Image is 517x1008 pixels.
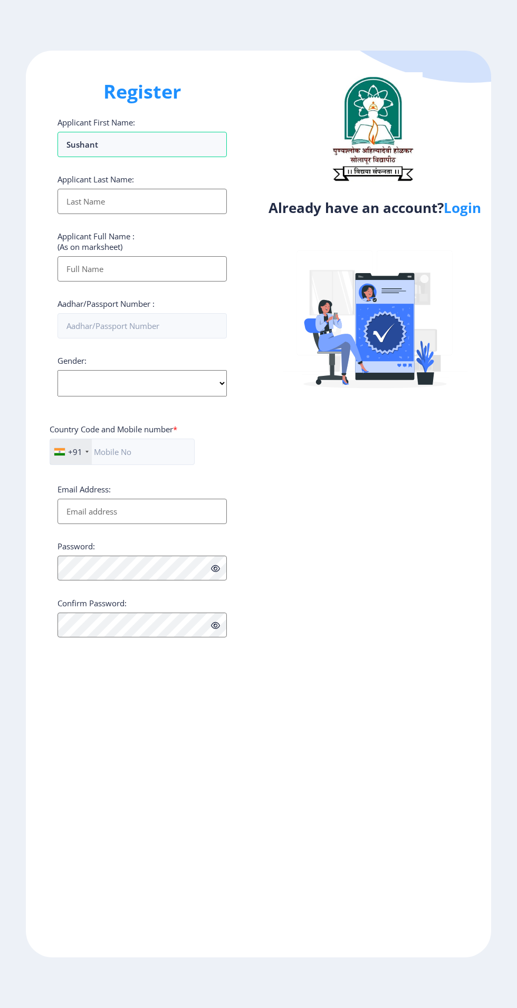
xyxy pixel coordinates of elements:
[58,484,111,495] label: Email Address:
[58,499,227,524] input: Email address
[58,132,227,157] input: First Name
[50,439,92,464] div: India (भारत): +91
[58,355,87,366] label: Gender:
[58,313,227,338] input: Aadhar/Passport Number
[50,439,195,465] input: Mobile No
[266,199,483,216] h4: Already have an account?
[58,298,155,309] label: Aadhar/Passport Number :
[58,79,227,104] h1: Register
[58,598,127,608] label: Confirm Password:
[58,117,135,128] label: Applicant First Name:
[322,72,423,185] img: logo
[58,231,135,252] label: Applicant Full Name : (As on marksheet)
[68,447,82,457] div: +91
[58,174,134,185] label: Applicant Last Name:
[58,541,95,551] label: Password:
[58,189,227,214] input: Last Name
[444,198,481,217] a: Login
[283,230,467,415] img: Verified-rafiki.svg
[50,424,177,434] label: Country Code and Mobile number
[58,256,227,282] input: Full Name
